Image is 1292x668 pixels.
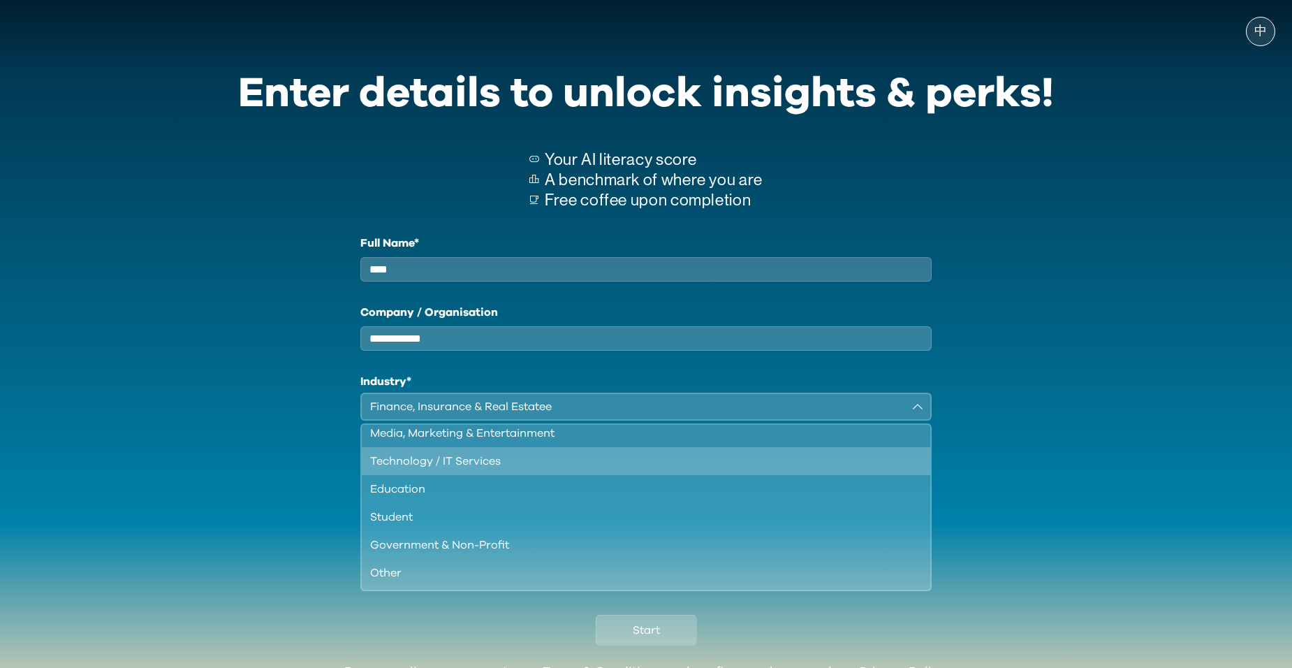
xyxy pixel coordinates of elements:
[370,398,902,415] div: Finance, Insurance & Real Estatee
[370,537,905,553] div: Government & Non-Profit
[360,373,932,390] h1: Industry*
[596,615,697,646] button: Start
[545,170,763,190] p: A benchmark of where you are
[545,150,763,170] p: Your AI literacy score
[633,622,660,639] span: Start
[238,60,1054,127] div: Enter details to unlock insights & perks!
[370,481,905,498] div: Education
[370,509,905,525] div: Student
[545,190,763,210] p: Free coffee upon completion
[370,425,905,442] div: Media, Marketing & Entertainment
[360,304,932,321] label: Company / Organisation
[370,565,905,581] div: Other
[360,235,932,252] label: Full Name*
[1254,24,1267,38] span: 中
[360,393,932,421] button: Finance, Insurance & Real Estatee
[370,453,905,470] div: Technology / IT Services
[360,423,932,591] ul: Finance, Insurance & Real Estatee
